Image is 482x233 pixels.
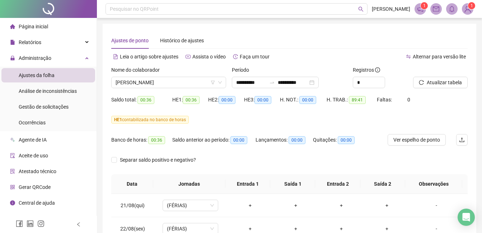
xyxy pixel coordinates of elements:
[406,54,411,59] span: swap
[111,38,149,43] span: Ajustes de ponto
[10,40,15,45] span: file
[375,67,380,72] span: info-circle
[233,201,267,209] div: +
[27,220,34,227] span: linkedin
[10,169,15,174] span: solution
[208,96,244,104] div: HE 2:
[19,200,55,206] span: Central de ajuda
[172,136,256,144] div: Saldo anterior ao período:
[19,24,48,29] span: Página inicial
[10,153,15,158] span: audit
[117,156,199,164] span: Separar saldo positivo e negativo?
[415,225,458,233] div: -
[148,136,165,144] span: 00:36
[186,54,191,59] span: youtube
[230,136,247,144] span: 00:00
[370,201,404,209] div: +
[269,80,275,85] span: swap-right
[324,201,358,209] div: +
[417,6,423,12] span: notification
[225,174,270,194] th: Entrada 1
[120,226,145,232] span: 22/08(sex)
[421,2,428,9] sup: 1
[19,88,77,94] span: Análise de inconsistências
[370,225,404,233] div: +
[218,80,222,85] span: down
[358,6,364,12] span: search
[423,3,426,8] span: 1
[167,200,214,211] span: (FÉRIAS)
[19,153,48,158] span: Aceite de uso
[111,136,172,144] div: Banco de horas:
[10,24,15,29] span: home
[349,96,366,104] span: 89:41
[393,136,440,144] span: Ver espelho de ponto
[471,3,473,8] span: 1
[10,56,15,61] span: lock
[211,80,215,85] span: filter
[153,174,226,194] th: Jornadas
[269,80,275,85] span: to
[160,38,204,43] span: Histórico de ajustes
[313,136,363,144] div: Quitações:
[120,54,178,60] span: Leia o artigo sobre ajustes
[256,136,313,144] div: Lançamentos:
[299,96,316,104] span: 00:00
[415,201,458,209] div: -
[111,96,172,104] div: Saldo total:
[116,77,222,88] span: ANA PAULA BARBOSA VIEIRA
[113,54,118,59] span: file-text
[244,96,280,104] div: HE 3:
[76,222,81,227] span: left
[280,96,327,104] div: H. NOT.:
[270,174,315,194] th: Saída 1
[407,97,410,103] span: 0
[388,134,446,146] button: Ver espelho de ponto
[111,66,164,74] label: Nome do colaborador
[233,54,238,59] span: history
[137,96,154,104] span: 00:36
[111,174,153,194] th: Data
[219,96,235,104] span: 00:00
[468,2,475,9] sup: Atualize o seu contato no menu Meus Dados
[19,72,55,78] span: Ajustes da folha
[121,203,145,208] span: 21/08(qui)
[413,77,468,88] button: Atualizar tabela
[353,66,380,74] span: Registros
[459,137,465,143] span: upload
[315,174,360,194] th: Entrada 2
[338,136,355,144] span: 00:00
[254,96,271,104] span: 00:00
[279,225,313,233] div: +
[192,54,226,60] span: Assista o vídeo
[183,96,200,104] span: 00:36
[279,201,313,209] div: +
[19,39,41,45] span: Relatórios
[360,174,405,194] th: Saída 2
[405,174,462,194] th: Observações
[289,136,305,144] span: 00:00
[10,185,15,190] span: qrcode
[433,6,439,12] span: mail
[232,66,254,74] label: Período
[19,120,46,125] span: Ocorrências
[372,5,410,13] span: [PERSON_NAME]
[111,116,189,124] span: contabilizada no banco de horas
[411,180,457,188] span: Observações
[427,79,462,86] span: Atualizar tabela
[16,220,23,227] span: facebook
[327,96,377,104] div: H. TRAB.:
[19,104,69,110] span: Gestão de solicitações
[419,80,424,85] span: reload
[19,168,56,174] span: Atestado técnico
[114,117,122,122] span: HE 1
[172,96,208,104] div: HE 1:
[19,184,51,190] span: Gerar QRCode
[37,220,45,227] span: instagram
[19,137,47,143] span: Agente de IA
[413,54,466,60] span: Alternar para versão lite
[240,54,270,60] span: Faça um tour
[233,225,267,233] div: +
[462,4,473,14] img: 94510
[10,200,15,205] span: info-circle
